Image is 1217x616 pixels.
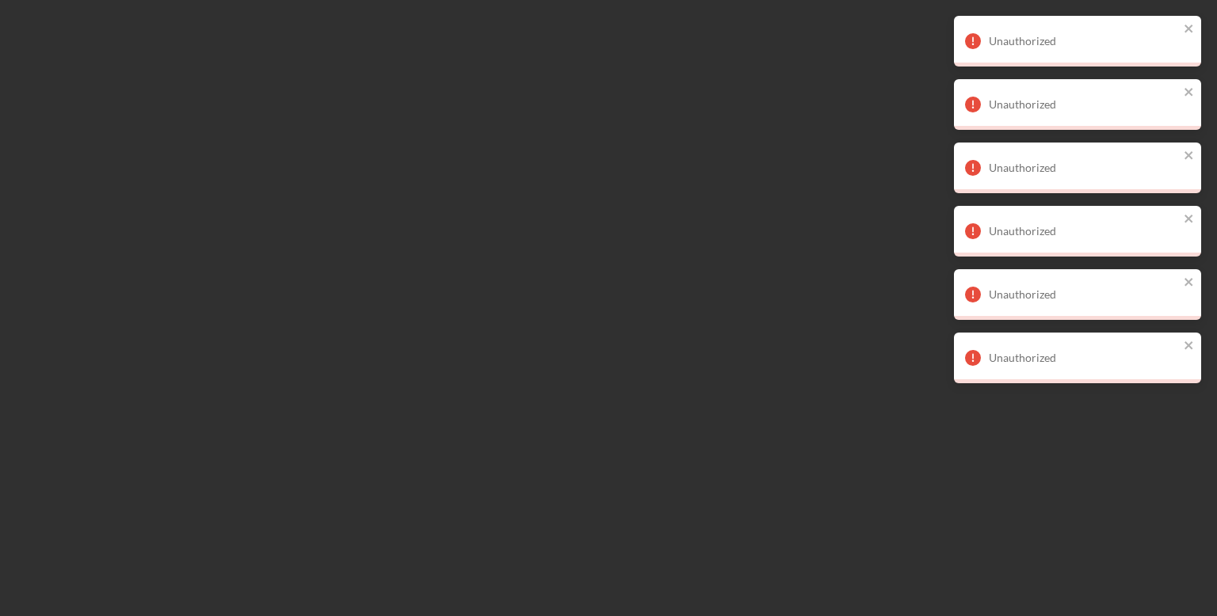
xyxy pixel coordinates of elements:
[989,162,1179,174] div: Unauthorized
[989,352,1179,364] div: Unauthorized
[1184,276,1195,291] button: close
[1184,339,1195,354] button: close
[1184,86,1195,101] button: close
[989,35,1179,48] div: Unauthorized
[1184,22,1195,37] button: close
[1184,212,1195,227] button: close
[1184,149,1195,164] button: close
[989,225,1179,238] div: Unauthorized
[989,98,1179,111] div: Unauthorized
[989,288,1179,301] div: Unauthorized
